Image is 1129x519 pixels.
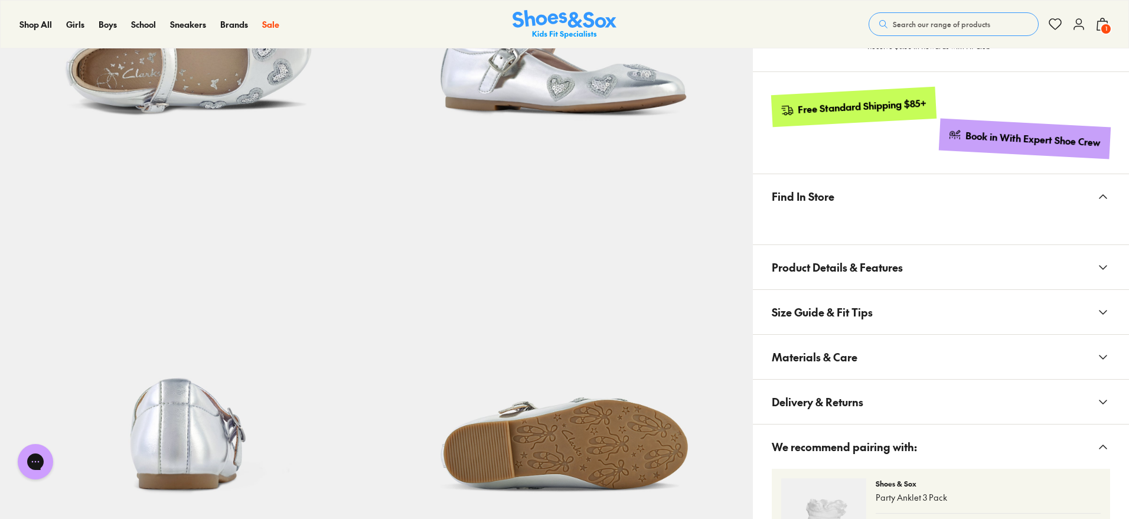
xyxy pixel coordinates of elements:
[220,18,248,31] a: Brands
[131,18,156,30] span: School
[1095,11,1110,37] button: 1
[893,19,990,30] span: Search our range of products
[965,129,1101,149] div: Book in With Expert Shoe Crew
[753,335,1129,379] button: Materials & Care
[772,295,873,329] span: Size Guide & Fit Tips
[771,87,936,127] a: Free Standard Shipping $85+
[772,384,863,419] span: Delivery & Returns
[867,41,990,62] p: Receive $6.00 in Rewards with Fit Club
[753,245,1129,289] button: Product Details & Features
[99,18,117,30] span: Boys
[99,18,117,31] a: Boys
[170,18,206,31] a: Sneakers
[66,18,84,31] a: Girls
[513,10,616,39] img: SNS_Logo_Responsive.svg
[753,425,1129,469] button: We recommend pairing with:
[262,18,279,31] a: Sale
[12,440,59,484] iframe: Gorgias live chat messenger
[772,250,903,285] span: Product Details & Features
[869,12,1039,36] button: Search our range of products
[939,119,1111,159] a: Book in With Expert Shoe Crew
[753,380,1129,424] button: Delivery & Returns
[797,97,926,116] div: Free Standard Shipping $85+
[876,491,1101,504] p: Party Anklet 3 Pack
[772,179,834,214] span: Find In Store
[19,18,52,30] span: Shop All
[170,18,206,30] span: Sneakers
[66,18,84,30] span: Girls
[753,174,1129,218] button: Find In Store
[772,429,917,464] span: We recommend pairing with:
[1100,23,1112,35] span: 1
[753,290,1129,334] button: Size Guide & Fit Tips
[131,18,156,31] a: School
[772,218,1110,230] iframe: Find in Store
[876,478,1101,489] p: Shoes & Sox
[772,340,857,374] span: Materials & Care
[513,10,616,39] a: Shoes & Sox
[220,18,248,30] span: Brands
[262,18,279,30] span: Sale
[19,18,52,31] a: Shop All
